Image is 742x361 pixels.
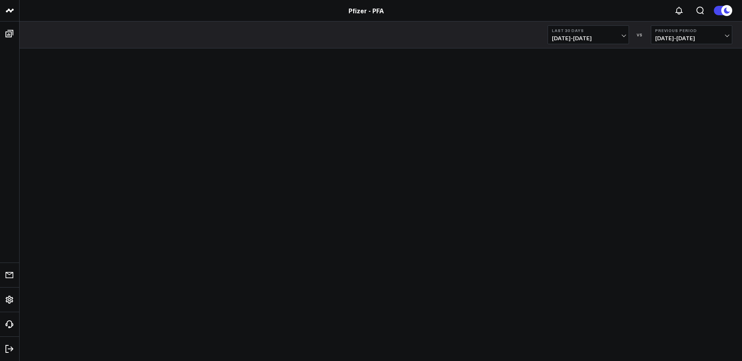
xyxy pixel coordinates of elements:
span: [DATE] - [DATE] [655,35,728,41]
button: Last 30 Days[DATE]-[DATE] [548,25,629,44]
span: [DATE] - [DATE] [552,35,625,41]
b: Previous Period [655,28,728,33]
b: Last 30 Days [552,28,625,33]
a: Pfizer - PFA [349,6,384,15]
div: VS [633,32,647,37]
button: Previous Period[DATE]-[DATE] [651,25,732,44]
